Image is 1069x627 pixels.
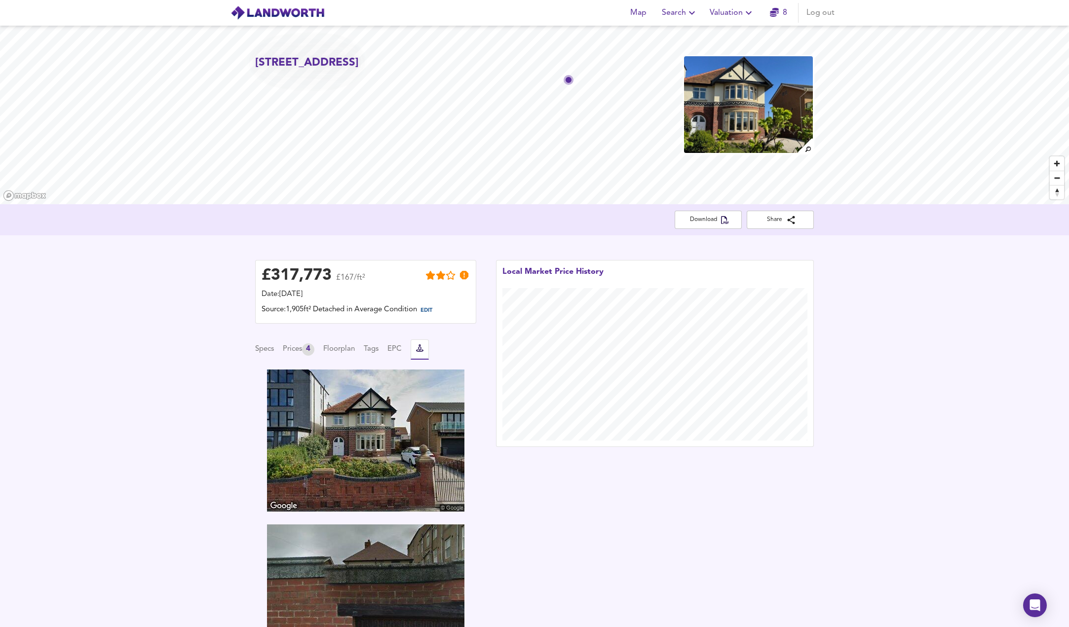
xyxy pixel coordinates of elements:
h2: [STREET_ADDRESS] [255,55,359,71]
div: Open Intercom Messenger [1023,593,1047,617]
div: £ 317,773 [262,268,332,283]
button: Zoom out [1050,171,1064,185]
button: Prices4 [283,343,314,356]
span: Download [683,215,734,225]
button: Floorplan [323,344,355,355]
a: 8 [770,6,787,20]
div: Source: 1,905ft² Detached in Average Condition [262,304,470,317]
div: Prices [283,343,314,356]
button: Map [622,3,654,23]
img: streetview [267,369,464,512]
img: logo [230,5,325,20]
div: 4 [302,343,314,356]
button: Log out [802,3,839,23]
button: 8 [763,3,794,23]
img: property [683,55,814,154]
div: Date: [DATE] [262,289,470,300]
button: Zoom in [1050,156,1064,171]
button: Download [675,211,742,229]
span: Map [626,6,650,20]
div: Local Market Price History [502,266,604,288]
span: Valuation [710,6,755,20]
span: Reset bearing to north [1050,185,1064,199]
button: Reset bearing to north [1050,185,1064,199]
button: Specs [255,344,274,355]
button: Valuation [706,3,759,23]
button: Search [658,3,702,23]
span: Log out [806,6,835,20]
span: Share [755,215,806,225]
button: EPC [387,344,402,355]
span: EDIT [420,308,432,313]
button: Tags [364,344,379,355]
img: search [797,137,814,154]
a: Mapbox homepage [3,190,46,201]
span: £167/ft² [336,274,365,288]
button: Share [747,211,814,229]
span: Search [662,6,698,20]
